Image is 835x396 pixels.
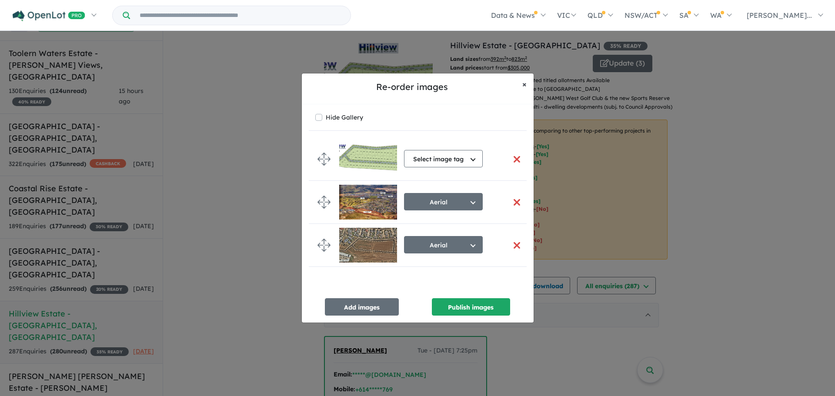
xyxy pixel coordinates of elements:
[325,298,399,316] button: Add images
[339,185,397,220] img: Hillview%20Estate%20-%20Maddingley___1694164466.JPG
[404,150,483,167] button: Select image tag
[404,236,483,253] button: Aerial
[339,142,397,176] img: Hillview%20Estate%20-%20Maddingley___1713503716.jpg
[317,196,331,209] img: drag.svg
[404,193,483,210] button: Aerial
[317,153,331,166] img: drag.svg
[339,228,397,263] img: Hillview%20Estate%20-%20Maddingley___1715284877.jpg
[432,298,510,316] button: Publish images
[317,239,331,252] img: drag.svg
[13,10,85,21] img: Openlot PRO Logo White
[326,111,363,123] label: Hide Gallery
[747,11,812,20] span: [PERSON_NAME]...
[132,6,349,25] input: Try estate name, suburb, builder or developer
[309,80,515,93] h5: Re-order images
[522,79,527,89] span: ×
